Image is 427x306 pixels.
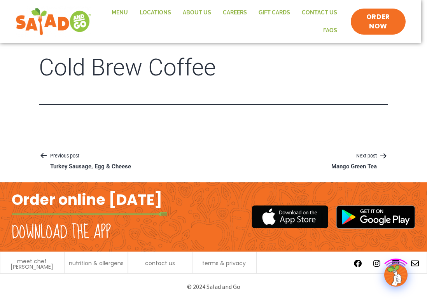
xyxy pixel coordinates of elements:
[217,4,253,22] a: Careers
[202,261,246,266] a: terms & privacy
[359,12,398,31] span: ORDER NOW
[16,6,91,37] img: new-SAG-logo-768×292
[12,222,111,243] h2: Download the app
[331,163,377,171] p: Mango Green Tea
[252,204,328,229] img: appstore
[351,9,406,35] a: ORDER NOW
[39,152,388,171] nav: Posts
[99,4,343,39] nav: Menu
[317,22,343,40] a: FAQs
[177,4,217,22] a: About Us
[145,261,175,266] a: contact us
[8,282,419,292] p: © 2024 Salad and Go
[134,4,177,22] a: Locations
[4,259,60,269] a: meet chef [PERSON_NAME]
[50,163,131,171] p: Turkey Sausage, Egg & Cheese
[39,152,142,161] p: Previous post
[106,4,134,22] a: Menu
[39,152,142,171] a: Previous postTurkey Sausage, Egg & Cheese
[320,152,388,171] a: Next postMango Green Tea
[39,55,388,80] h1: Cold Brew Coffee
[336,205,415,229] img: google_play
[12,190,162,209] h2: Order online [DATE]
[253,4,296,22] a: GIFT CARDS
[12,212,167,216] img: fork
[296,4,343,22] a: Contact Us
[320,152,388,161] p: Next post
[69,261,124,266] a: nutrition & allergens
